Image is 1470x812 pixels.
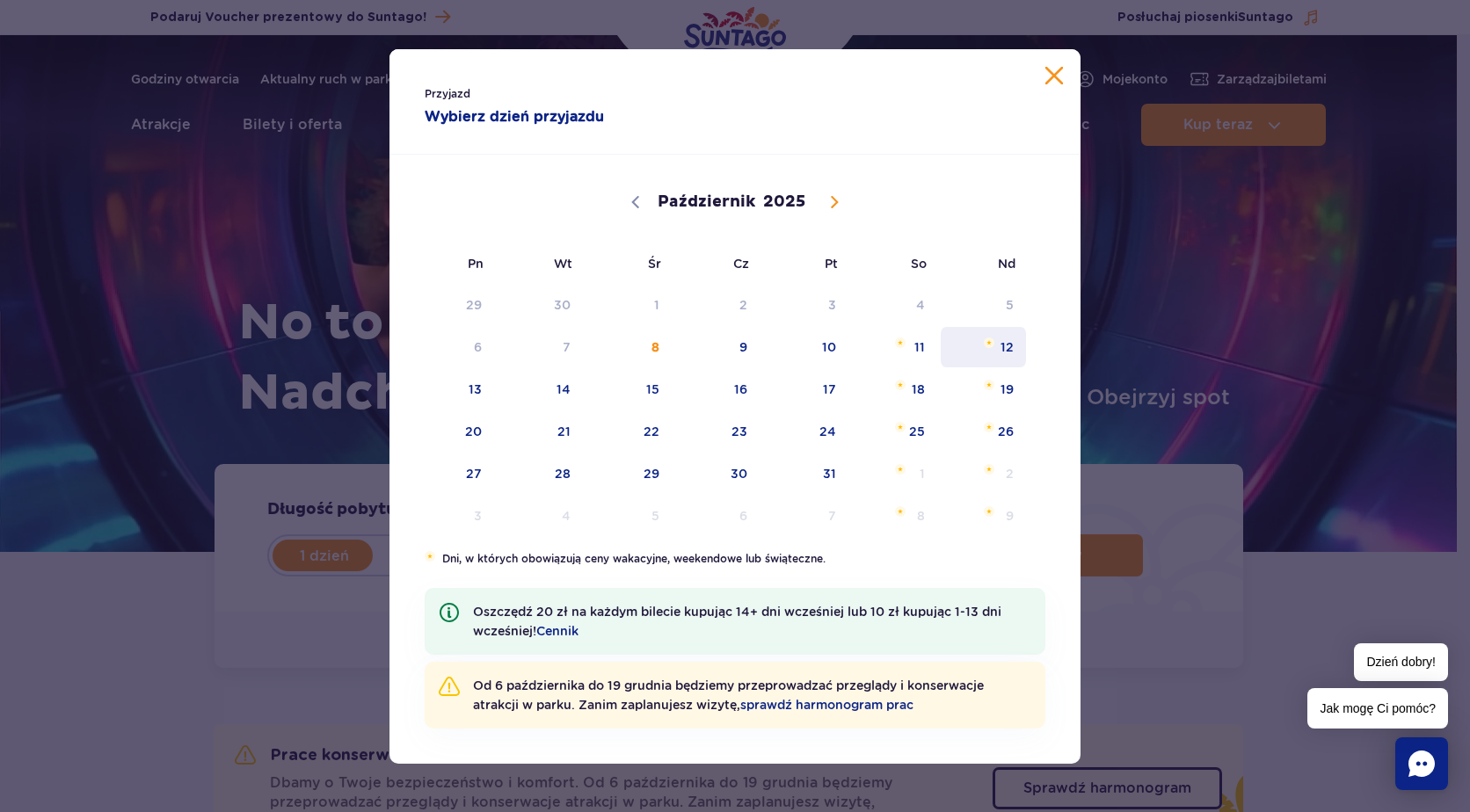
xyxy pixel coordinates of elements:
span: So [850,243,939,284]
span: Pn [407,243,496,284]
span: Jak mogę Ci pomóc? [1307,688,1448,729]
span: Listopad 1, 2025 [850,453,939,494]
span: Październik 4, 2025 [850,285,939,325]
span: Październik 2, 2025 [673,285,762,325]
span: Październik 20, 2025 [407,411,496,452]
span: Październik 17, 2025 [761,369,850,410]
span: Październik 24, 2025 [761,411,850,452]
span: Październik 14, 2025 [496,369,585,410]
span: Pt [761,243,850,284]
span: Październik 22, 2025 [585,411,673,452]
span: Przyjazd [425,85,700,103]
span: Październik 28, 2025 [496,453,585,494]
span: Październik 29, 2025 [585,453,673,494]
span: Cz [673,243,762,284]
span: Październik 13, 2025 [407,369,496,410]
span: Październik 23, 2025 [673,411,762,452]
span: Październik 12, 2025 [939,327,1028,367]
span: Październik 26, 2025 [939,411,1028,452]
span: Listopad 9, 2025 [939,496,1028,536]
span: Październik 25, 2025 [850,411,939,452]
span: Październik 18, 2025 [850,369,939,410]
span: Listopad 8, 2025 [850,496,939,536]
span: Listopad 5, 2025 [585,496,673,536]
span: Październik 21, 2025 [496,411,585,452]
span: Wt [496,243,585,284]
li: Dni, w których obowiązują ceny wakacyjne, weekendowe lub świąteczne. [425,551,1045,567]
span: Październik 6, 2025 [407,327,496,367]
span: Śr [585,243,673,284]
span: Październik 30, 2025 [673,453,762,494]
span: Październik 7, 2025 [496,327,585,367]
span: Październik 19, 2025 [939,369,1028,410]
span: Październik 11, 2025 [850,327,939,367]
span: Wrzesień 30, 2025 [496,285,585,325]
span: Październik 3, 2025 [761,285,850,325]
span: Listopad 7, 2025 [761,496,850,536]
span: Październik 1, 2025 [585,285,673,325]
span: Październik 5, 2025 [939,285,1028,325]
span: Październik 15, 2025 [585,369,673,410]
span: Październik 10, 2025 [761,327,850,367]
span: Listopad 4, 2025 [496,496,585,536]
li: Od 6 października do 19 grudnia będziemy przeprowadzać przeglądy i konserwacje atrakcji w parku. ... [425,662,1045,729]
span: Październik 31, 2025 [761,453,850,494]
span: Październik 16, 2025 [673,369,762,410]
span: Nd [939,243,1028,284]
span: Październik 9, 2025 [673,327,762,367]
button: Zamknij kalendarz [1045,67,1063,84]
li: Oszczędź 20 zł na każdym bilecie kupując 14+ dni wcześniej lub 10 zł kupując 1-13 dni wcześniej! [425,588,1045,655]
span: Dzień dobry! [1354,643,1448,681]
a: sprawdź harmonogram prac [740,698,913,712]
a: Cennik [536,624,579,638]
strong: Wybierz dzień przyjazdu [425,106,700,127]
span: Listopad 3, 2025 [407,496,496,536]
span: Październik 8, 2025 [585,327,673,367]
span: Listopad 6, 2025 [673,496,762,536]
span: Październik 27, 2025 [407,453,496,494]
span: Listopad 2, 2025 [939,453,1028,494]
div: Chat [1395,737,1448,790]
span: Wrzesień 29, 2025 [407,285,496,325]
